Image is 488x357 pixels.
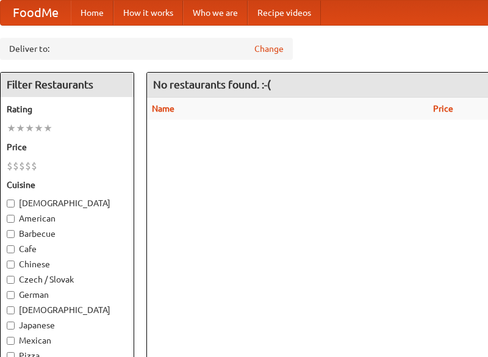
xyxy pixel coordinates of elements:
[7,334,127,347] label: Mexican
[7,319,127,331] label: Japanese
[7,304,127,316] label: [DEMOGRAPHIC_DATA]
[7,258,127,270] label: Chinese
[13,159,19,173] li: $
[7,291,15,299] input: German
[7,273,127,286] label: Czech / Slovak
[7,322,15,330] input: Japanese
[16,121,25,135] li: ★
[7,337,15,345] input: Mexican
[7,159,13,173] li: $
[7,179,127,191] h5: Cuisine
[7,289,127,301] label: German
[7,230,15,238] input: Barbecue
[7,197,127,209] label: [DEMOGRAPHIC_DATA]
[7,245,15,253] input: Cafe
[7,121,16,135] li: ★
[113,1,183,25] a: How it works
[7,103,127,115] h5: Rating
[254,43,284,55] a: Change
[248,1,321,25] a: Recipe videos
[152,104,174,114] a: Name
[1,73,134,97] h4: Filter Restaurants
[7,200,15,207] input: [DEMOGRAPHIC_DATA]
[7,141,127,153] h5: Price
[7,261,15,269] input: Chinese
[1,1,71,25] a: FoodMe
[7,228,127,240] label: Barbecue
[433,104,453,114] a: Price
[25,159,31,173] li: $
[31,159,37,173] li: $
[19,159,25,173] li: $
[7,276,15,284] input: Czech / Slovak
[7,243,127,255] label: Cafe
[25,121,34,135] li: ★
[43,121,52,135] li: ★
[7,306,15,314] input: [DEMOGRAPHIC_DATA]
[34,121,43,135] li: ★
[153,79,271,90] ng-pluralize: No restaurants found. :-(
[183,1,248,25] a: Who we are
[7,215,15,223] input: American
[71,1,113,25] a: Home
[7,212,127,225] label: American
